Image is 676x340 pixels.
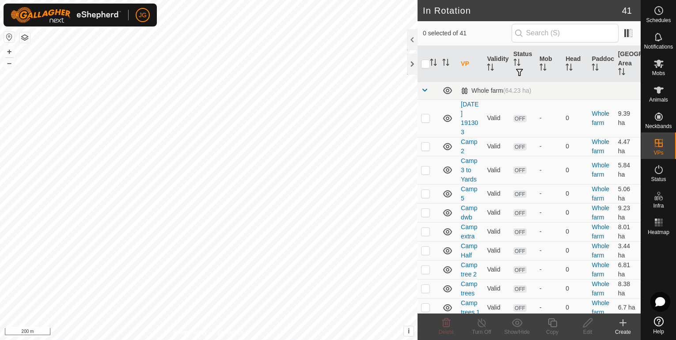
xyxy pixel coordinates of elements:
[539,65,547,72] p-sorticon: Activate to sort
[615,298,641,317] td: 6.7 ha
[408,327,410,335] span: i
[487,65,494,72] p-sorticon: Activate to sort
[615,241,641,260] td: 3.44 ha
[513,60,520,67] p-sorticon: Activate to sort
[562,137,588,156] td: 0
[513,209,527,217] span: OFF
[592,65,599,72] p-sorticon: Activate to sort
[615,222,641,241] td: 8.01 ha
[461,101,479,136] a: [DATE] 191303
[11,7,121,23] img: Gallagher Logo
[439,329,454,335] span: Delete
[513,228,527,236] span: OFF
[592,162,609,178] a: Whole farm
[592,204,609,221] a: Whole farm
[645,124,672,129] span: Neckbands
[562,279,588,298] td: 0
[562,184,588,203] td: 0
[404,326,414,336] button: i
[483,184,509,203] td: Valid
[423,5,622,16] h2: In Rotation
[615,137,641,156] td: 4.47 ha
[461,261,477,278] a: Camp tree 2
[588,46,614,82] th: Paddock
[539,227,558,236] div: -
[618,69,625,76] p-sorticon: Activate to sort
[648,230,669,235] span: Heatmap
[562,222,588,241] td: 0
[512,24,619,42] input: Search (S)
[513,266,527,274] span: OFF
[562,298,588,317] td: 0
[592,299,609,316] a: Whole farm
[592,110,609,126] a: Whole farm
[646,18,671,23] span: Schedules
[651,177,666,182] span: Status
[4,46,15,57] button: +
[483,260,509,279] td: Valid
[483,203,509,222] td: Valid
[513,166,527,174] span: OFF
[592,261,609,278] a: Whole farm
[457,46,483,82] th: VP
[483,156,509,184] td: Valid
[562,241,588,260] td: 0
[499,328,535,336] div: Show/Hide
[539,265,558,274] div: -
[513,190,527,198] span: OFF
[592,242,609,259] a: Whole farm
[461,280,477,297] a: Camp trees
[535,328,570,336] div: Copy
[503,87,532,94] span: (64.23 ha)
[622,4,632,17] span: 41
[615,156,641,184] td: 5.84 ha
[483,137,509,156] td: Valid
[615,184,641,203] td: 5.06 ha
[483,99,509,137] td: Valid
[641,313,676,338] a: Help
[653,150,663,155] span: VPs
[539,166,558,175] div: -
[592,223,609,240] a: Whole farm
[461,299,480,316] a: Camp trees 1
[562,260,588,279] td: 0
[483,241,509,260] td: Valid
[562,99,588,137] td: 0
[423,29,512,38] span: 0 selected of 41
[464,328,499,336] div: Turn Off
[513,143,527,151] span: OFF
[615,46,641,82] th: [GEOGRAPHIC_DATA] Area
[483,222,509,241] td: Valid
[4,58,15,68] button: –
[592,280,609,297] a: Whole farm
[539,113,558,123] div: -
[539,284,558,293] div: -
[19,32,30,43] button: Map Layers
[4,32,15,42] button: Reset Map
[562,203,588,222] td: 0
[615,260,641,279] td: 6.81 ha
[539,142,558,151] div: -
[139,11,147,20] span: JG
[483,46,509,82] th: Validity
[513,285,527,293] span: OFF
[592,185,609,202] a: Whole farm
[461,157,477,183] a: Camp 3 to Yards
[653,203,664,208] span: Infra
[539,303,558,312] div: -
[644,44,673,49] span: Notifications
[217,329,243,336] a: Contact Us
[562,46,588,82] th: Head
[566,65,573,72] p-sorticon: Activate to sort
[430,60,437,67] p-sorticon: Activate to sort
[483,279,509,298] td: Valid
[513,247,527,255] span: OFF
[539,208,558,217] div: -
[570,328,605,336] div: Edit
[174,329,207,336] a: Privacy Policy
[615,279,641,298] td: 8.38 ha
[539,189,558,198] div: -
[461,185,477,202] a: Camp 5
[461,223,477,240] a: Camp extra
[562,156,588,184] td: 0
